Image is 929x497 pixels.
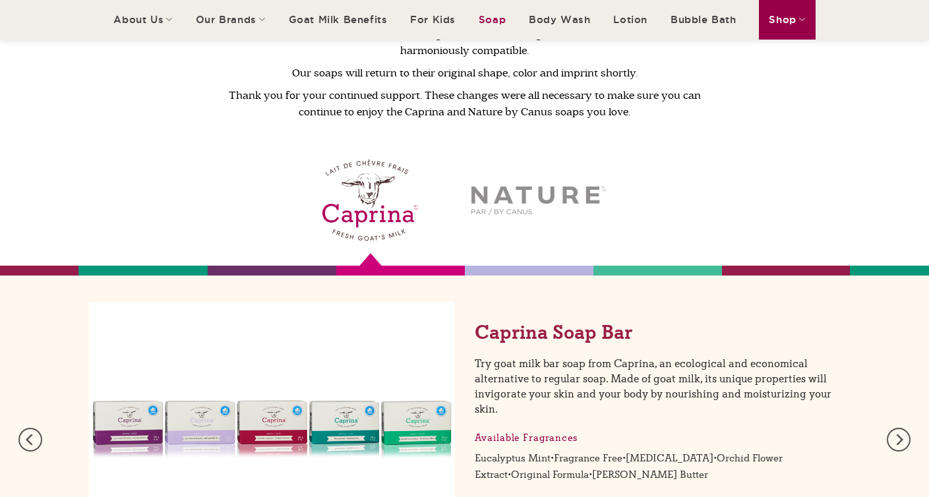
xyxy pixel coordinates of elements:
[613,1,647,38] a: Lotion
[18,412,42,467] button: Previous
[475,320,841,346] h2: Caprina Soap Bar
[626,452,713,464] a: [MEDICAL_DATA]
[479,1,506,38] a: Soap
[475,356,841,417] p: Try goat milk bar soap from Caprina, an ecological and economical alternative to regular soap. Ma...
[289,1,388,38] a: Goat Milk Benefits
[475,450,841,483] p: • • • • •
[511,468,589,481] a: Original Formula
[410,1,456,38] a: For Kids
[475,431,841,444] h5: Available Fragrances
[529,1,590,38] a: Body Wash
[216,65,713,82] h4: Our soaps will return to their original shape, color and imprint shortly.
[475,452,551,464] a: Eucalyptus Mint
[475,452,783,481] a: Orchid Flower Extract
[554,452,622,464] a: Fragrance Free
[671,1,736,38] a: Bubble Bath
[592,468,708,481] a: [PERSON_NAME] Butter
[216,88,713,121] h4: Thank you for your continued support. These changes were all necessary to make sure you can conti...
[887,412,911,467] button: Next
